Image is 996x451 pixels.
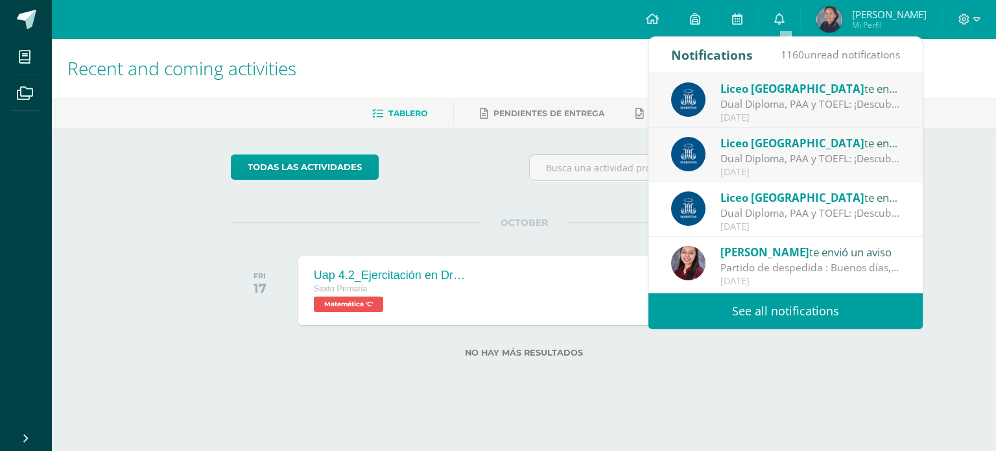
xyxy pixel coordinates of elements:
span: [PERSON_NAME] [720,245,809,260]
div: [DATE] [720,276,901,287]
span: [PERSON_NAME] [852,8,927,21]
span: Tablero [388,108,427,118]
img: 5d3f87f6650fdbda4904ca6dbcf1978c.png [671,246,705,280]
input: Busca una actividad próxima aquí... [530,155,817,180]
a: Entregadas [635,103,707,124]
div: Uap 4.2_Ejercitación en Dreambox (Knotion) [314,269,469,282]
span: Liceo [GEOGRAPHIC_DATA] [720,136,864,151]
img: b41cd0bd7c5dca2e84b8bd7996f0ae72.png [671,191,705,226]
a: See all notifications [648,293,923,329]
label: No hay más resultados [231,348,818,358]
div: Dual Diploma, PAA y TOEFL: ¡Descubre un proyecto educativo innovador para ti y tu familia! Vamos ... [720,151,901,166]
span: 1160 [781,47,804,62]
div: Dual Diploma, PAA y TOEFL: ¡Descubre un proyecto educativo innovador para ti y tu familia! Vamos ... [720,97,901,112]
span: Mi Perfil [852,19,927,30]
div: [DATE] [720,167,901,178]
img: b41cd0bd7c5dca2e84b8bd7996f0ae72.png [671,137,705,171]
span: Matemática 'C' [314,297,383,312]
img: b41cd0bd7c5dca2e84b8bd7996f0ae72.png [671,82,705,117]
span: Liceo [GEOGRAPHIC_DATA] [720,190,864,205]
a: Pendientes de entrega [480,103,604,124]
span: Recent and coming activities [67,56,296,80]
div: FRI [254,271,267,280]
span: OCTOBER [480,217,569,228]
span: unread notifications [781,47,900,62]
span: Pendientes de entrega [493,108,604,118]
div: te envió un aviso [720,189,901,206]
div: Dual Diploma, PAA y TOEFL: ¡Descubre un proyecto educativo innovador para ti y tu familia! Vamos ... [720,206,901,221]
div: 17 [254,280,267,296]
div: Notifications [671,37,753,73]
div: Partido de despedida : Buenos días, comparte con entusiasmo el último partido de la primaria. Rec... [720,260,901,275]
div: [DATE] [720,112,901,123]
a: todas las Actividades [231,154,379,180]
div: te envió un aviso [720,134,901,151]
img: 278aa6f9e34c126a725c5c57f2076c7b.png [816,6,842,32]
div: te envió un aviso [720,243,901,260]
span: Liceo [GEOGRAPHIC_DATA] [720,81,864,96]
span: Sexto Primaria [314,284,368,293]
div: [DATE] [720,221,901,232]
div: te envió un aviso [720,80,901,97]
a: Tablero [372,103,427,124]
